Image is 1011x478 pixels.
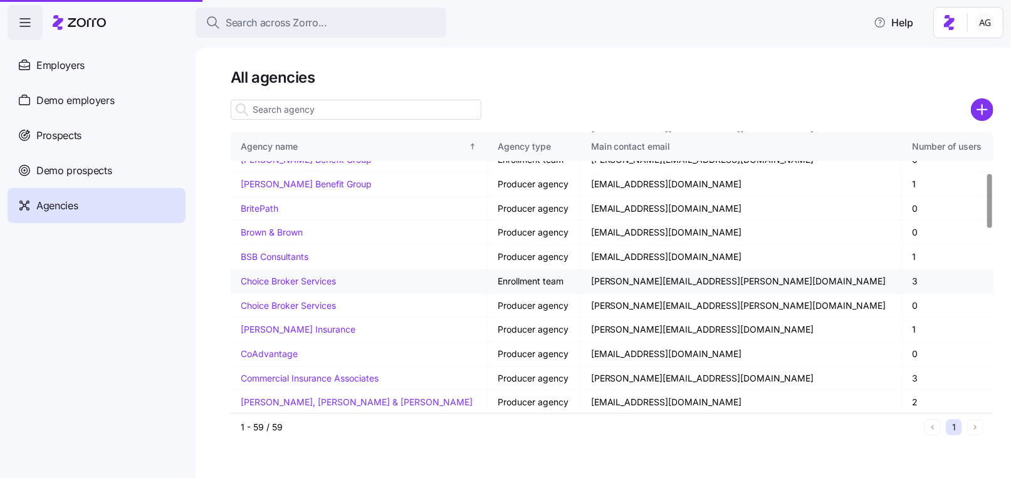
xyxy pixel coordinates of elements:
[241,373,379,383] a: Commercial Insurance Associates
[912,140,983,153] div: Number of users
[488,342,581,366] td: Producer agency
[36,163,112,179] span: Demo prospects
[8,118,186,153] a: Prospects
[8,83,186,118] a: Demo employers
[946,419,962,435] button: 1
[581,221,903,245] td: [EMAIL_ADDRESS][DOMAIN_NAME]
[902,172,993,197] td: 1
[226,15,327,31] span: Search across Zorro...
[902,390,993,415] td: 2
[36,58,85,73] span: Employers
[581,245,903,269] td: [EMAIL_ADDRESS][DOMAIN_NAME]
[36,198,78,214] span: Agencies
[581,172,903,197] td: [EMAIL_ADDRESS][DOMAIN_NAME]
[241,421,919,434] div: 1 - 59 / 59
[581,197,903,221] td: [EMAIL_ADDRESS][DOMAIN_NAME]
[241,203,278,214] a: BritePath
[36,128,81,143] span: Prospects
[902,366,993,391] td: 3
[902,294,993,318] td: 0
[8,188,186,223] a: Agencies
[581,269,903,294] td: [PERSON_NAME][EMAIL_ADDRESS][PERSON_NAME][DOMAIN_NAME]
[241,276,336,286] a: Choice Broker Services
[902,221,993,245] td: 0
[196,8,446,38] button: Search across Zorro...
[8,48,186,83] a: Employers
[488,172,581,197] td: Producer agency
[488,366,581,391] td: Producer agency
[241,140,466,153] div: Agency name
[488,390,581,415] td: Producer agency
[581,366,903,391] td: [PERSON_NAME][EMAIL_ADDRESS][DOMAIN_NAME]
[241,300,336,311] a: Choice Broker Services
[581,318,903,342] td: [PERSON_NAME][EMAIL_ADDRESS][DOMAIN_NAME]
[498,140,570,153] div: Agency type
[241,397,473,407] a: [PERSON_NAME], [PERSON_NAME] & [PERSON_NAME]
[581,342,903,366] td: [EMAIL_ADDRESS][DOMAIN_NAME]
[902,197,993,221] td: 0
[241,251,308,262] a: BSB Consultants
[488,269,581,294] td: Enrollment team
[967,419,983,435] button: Next page
[488,245,581,269] td: Producer agency
[591,140,892,153] div: Main contact email
[975,13,995,33] img: 5fc55c57e0610270ad857448bea2f2d5
[925,419,941,435] button: Previous page
[241,179,372,189] a: [PERSON_NAME] Benefit Group
[36,93,115,108] span: Demo employers
[488,294,581,318] td: Producer agency
[864,10,923,35] button: Help
[581,390,903,415] td: [EMAIL_ADDRESS][DOMAIN_NAME]
[468,142,477,151] div: Sorted ascending
[241,324,355,335] a: [PERSON_NAME] Insurance
[581,294,903,318] td: [PERSON_NAME][EMAIL_ADDRESS][PERSON_NAME][DOMAIN_NAME]
[488,221,581,245] td: Producer agency
[902,269,993,294] td: 3
[231,68,993,87] h1: All agencies
[902,342,993,366] td: 0
[8,153,186,188] a: Demo prospects
[902,245,993,269] td: 1
[241,227,303,237] a: Brown & Brown
[488,318,581,342] td: Producer agency
[971,98,993,121] svg: add icon
[231,100,481,120] input: Search agency
[902,318,993,342] td: 1
[241,348,298,359] a: CoAdvantage
[231,132,488,161] th: Agency nameSorted ascending
[874,15,913,30] span: Help
[488,197,581,221] td: Producer agency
